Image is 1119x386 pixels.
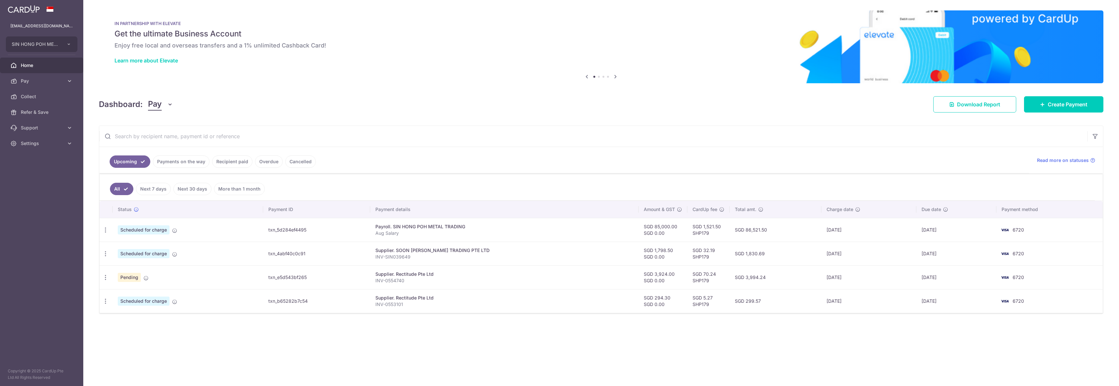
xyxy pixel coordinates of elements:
span: Total amt. [735,206,756,213]
span: 6720 [1013,227,1024,233]
td: [DATE] [821,242,917,265]
a: Learn more about Elevate [115,57,178,64]
td: [DATE] [916,242,996,265]
span: CardUp fee [693,206,717,213]
div: Payroll. SIN HONG POH METAL TRADING [375,223,633,230]
div: Supplier. Rectitude Pte Ltd [375,295,633,301]
span: Collect [21,93,64,100]
span: Scheduled for charge [118,249,169,258]
td: SGD 86,521.50 [730,218,821,242]
td: [DATE] [916,218,996,242]
input: Search by recipient name, payment id or reference [99,126,1087,147]
span: Due date [922,206,941,213]
td: txn_e5d543bf265 [263,265,370,289]
h6: Enjoy free local and overseas transfers and a 1% unlimited Cashback Card! [115,42,1088,49]
img: Bank Card [998,226,1011,234]
td: SGD 294.30 SGD 0.00 [639,289,687,313]
a: Overdue [255,155,283,168]
th: Payment details [370,201,638,218]
td: [DATE] [821,265,917,289]
a: All [110,183,133,195]
th: Payment ID [263,201,370,218]
h4: Dashboard: [99,99,143,110]
a: Next 30 days [173,183,211,195]
span: Support [21,125,64,131]
span: Scheduled for charge [118,225,169,234]
td: SGD 5.27 SHP179 [687,289,730,313]
td: txn_b65282b7c54 [263,289,370,313]
p: [EMAIL_ADDRESS][DOMAIN_NAME] [10,23,73,29]
td: [DATE] [916,265,996,289]
span: Charge date [827,206,853,213]
span: Create Payment [1048,100,1087,108]
button: SIN HONG POH METAL TRADING [6,36,77,52]
span: Settings [21,140,64,147]
span: SIN HONG POH METAL TRADING [12,41,60,47]
td: SGD 1,830.69 [730,242,821,265]
img: Bank Card [998,250,1011,258]
td: SGD 1,798.50 SGD 0.00 [639,242,687,265]
span: Pending [118,273,141,282]
p: INV-0554740 [375,277,633,284]
span: 6720 [1013,274,1024,280]
span: Pay [21,78,64,84]
a: Upcoming [110,155,150,168]
h5: Get the ultimate Business Account [115,29,1088,39]
img: Bank Card [998,297,1011,305]
span: Download Report [957,100,1000,108]
td: txn_4abf40c0c91 [263,242,370,265]
td: [DATE] [821,218,917,242]
td: SGD 299.57 [730,289,821,313]
td: txn_5d284ef4495 [263,218,370,242]
span: Home [21,62,64,69]
th: Payment method [996,201,1103,218]
img: Bank Card [998,273,1011,281]
a: Download Report [933,96,1016,113]
p: INV-0553101 [375,301,633,308]
span: Read more on statuses [1037,157,1089,164]
a: Read more on statuses [1037,157,1095,164]
p: Aug Salary [375,230,633,236]
span: Refer & Save [21,109,64,115]
td: SGD 70.24 SHP179 [687,265,730,289]
td: SGD 3,924.00 SGD 0.00 [639,265,687,289]
td: [DATE] [916,289,996,313]
span: Scheduled for charge [118,297,169,306]
img: CardUp [8,5,40,13]
span: Pay [148,98,162,111]
a: Payments on the way [153,155,209,168]
span: Status [118,206,132,213]
div: Supplier. SOON [PERSON_NAME] TRADING PTE LTD [375,247,633,254]
p: IN PARTNERSHIP WITH ELEVATE [115,21,1088,26]
a: Recipient paid [212,155,252,168]
a: Create Payment [1024,96,1103,113]
td: SGD 3,994.24 [730,265,821,289]
a: Cancelled [285,155,316,168]
a: More than 1 month [214,183,265,195]
button: Pay [148,98,173,111]
span: Amount & GST [644,206,675,213]
a: Next 7 days [136,183,171,195]
td: SGD 32.19 SHP179 [687,242,730,265]
div: Supplier. Rectitude Pte Ltd [375,271,633,277]
span: 6720 [1013,298,1024,304]
td: [DATE] [821,289,917,313]
td: SGD 1,521.50 SHP179 [687,218,730,242]
td: SGD 85,000.00 SGD 0.00 [639,218,687,242]
img: Renovation banner [99,10,1103,83]
span: 6720 [1013,251,1024,256]
p: INV-SIN039649 [375,254,633,260]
